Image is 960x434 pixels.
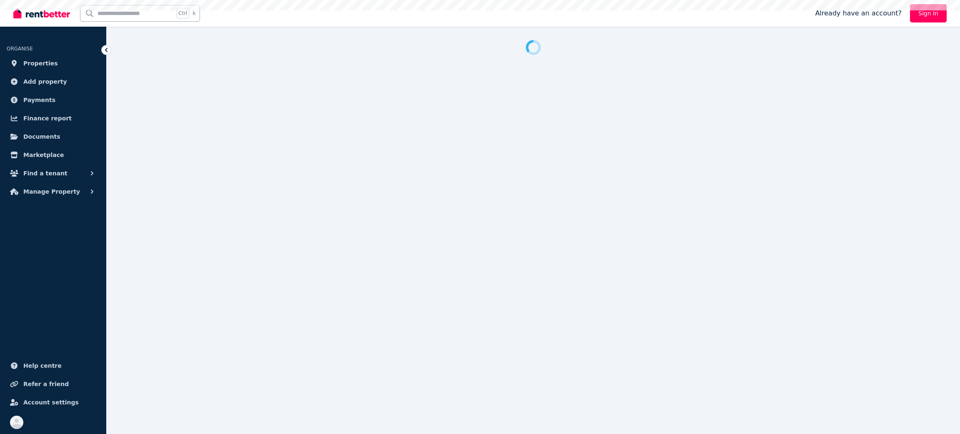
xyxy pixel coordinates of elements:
span: Find a tenant [23,168,67,178]
a: Payments [7,92,100,108]
a: Finance report [7,110,100,127]
span: Finance report [23,113,72,123]
span: Properties [23,58,58,68]
a: Properties [7,55,100,72]
span: ORGANISE [7,46,33,52]
a: Add property [7,73,100,90]
span: Ctrl [176,8,189,19]
span: Account settings [23,397,79,407]
span: Marketplace [23,150,64,160]
a: Sign In [910,4,947,22]
span: Help centre [23,361,62,371]
span: Manage Property [23,187,80,197]
a: Account settings [7,394,100,411]
img: RentBetter [13,7,70,20]
span: Payments [23,95,55,105]
span: Already have an account? [815,8,902,18]
a: Marketplace [7,147,100,163]
button: Manage Property [7,183,100,200]
a: Refer a friend [7,376,100,392]
a: Help centre [7,357,100,374]
span: k [192,10,195,17]
button: Find a tenant [7,165,100,182]
span: Add property [23,77,67,87]
span: Documents [23,132,60,142]
span: Refer a friend [23,379,69,389]
a: Documents [7,128,100,145]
